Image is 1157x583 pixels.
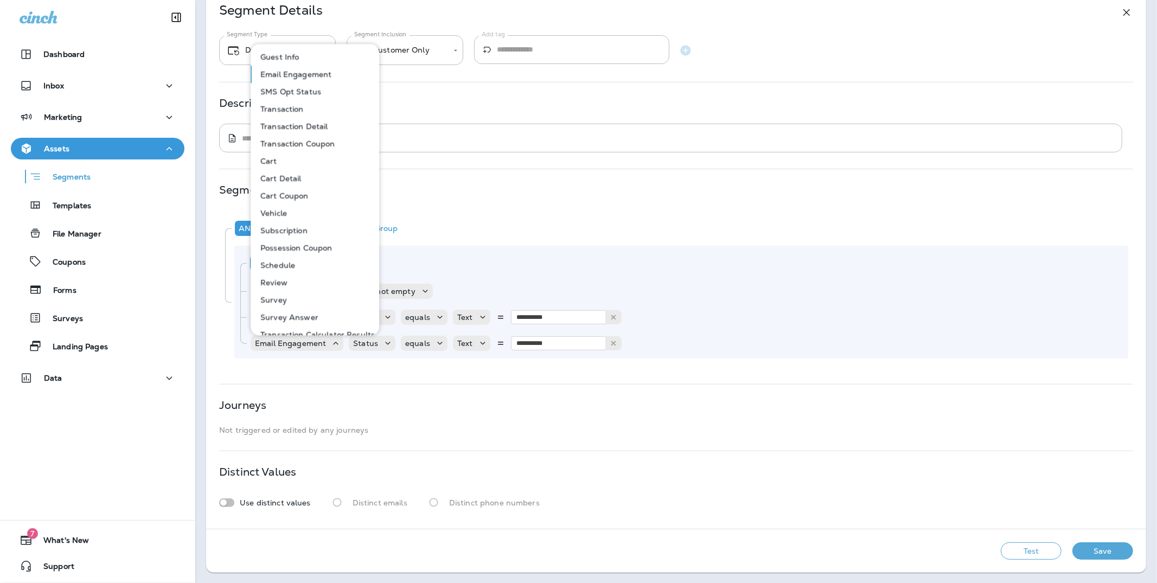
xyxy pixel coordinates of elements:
p: Inbox [43,81,64,90]
button: Templates [11,194,184,216]
p: Cart [256,157,277,165]
p: Landing Pages [42,342,108,353]
p: Marketing [44,113,82,121]
p: Transaction [256,105,304,113]
button: Cart Coupon [252,187,379,204]
label: Add tag [482,30,505,39]
button: Transaction Coupon [252,135,379,152]
button: Marketing [11,106,184,128]
button: Email Engagement [252,66,379,83]
button: Schedule [252,257,379,274]
p: equals [405,313,430,322]
button: File Manager [11,222,184,245]
button: Landing Pages [11,335,184,357]
p: Distinct emails [353,498,407,507]
p: Templates [42,201,91,212]
p: Journeys [219,401,266,409]
p: Assets [44,144,69,153]
p: Data [44,374,62,382]
p: Transaction Detail [256,122,328,131]
p: Schedule [256,261,295,270]
p: equals [405,339,430,348]
button: Coupons [11,250,184,273]
p: Cart Coupon [256,191,309,200]
p: Cart Detail [256,174,302,183]
p: Segment Builder [219,185,308,194]
button: 7What's New [11,529,184,551]
p: SMS Opt Status [256,87,321,96]
span: 7 [27,528,38,539]
p: Guest Info [256,53,299,61]
p: Transaction Coupon [256,139,335,148]
button: Vehicle [252,204,379,222]
button: Support [11,555,184,577]
button: Possession Coupon [252,239,379,257]
p: Not triggered or edited by any journeys [219,426,1133,434]
button: Survey [252,291,379,309]
p: File Manager [42,229,101,240]
button: Test [1001,542,1062,560]
p: Surveys [42,314,83,324]
p: Text [457,339,473,348]
p: Distinct Values [219,467,296,476]
button: Transaction [252,100,379,118]
button: Surveys [11,306,184,329]
p: Description [219,99,279,107]
button: Assets [11,138,184,159]
button: Dashboard [11,43,184,65]
button: Forms [11,278,184,301]
button: Survey Answer [252,309,379,326]
button: Save [1072,542,1133,560]
button: SMS Opt Status [252,83,379,100]
p: Email Engagement [255,339,326,348]
p: Review [256,278,287,287]
p: Segments [42,172,91,183]
div: Customer Only [354,43,446,57]
button: Group [357,220,402,237]
span: What's New [33,536,89,549]
button: Guest Info [252,48,379,66]
p: Vehicle [256,209,287,217]
div: Dynamic [227,44,318,57]
p: Transaction Calculator Results [256,330,375,339]
p: Coupons [42,258,86,268]
p: Distinct phone numbers [449,498,540,507]
p: Subscription [256,226,308,235]
div: And [250,255,276,271]
p: Segment Details [219,6,323,19]
button: Cart [252,152,379,170]
button: Transaction Calculator Results [252,326,379,343]
p: Survey [256,296,287,304]
button: Segments [11,165,184,188]
button: Inbox [11,75,184,97]
p: Forms [42,286,76,296]
button: Transaction Detail [252,118,379,135]
div: And [235,221,261,236]
button: Data [11,367,184,389]
button: Collapse Sidebar [161,7,191,28]
button: Cart Detail [252,170,379,187]
p: Dashboard [43,50,85,59]
button: Review [252,274,379,291]
p: Text [457,313,473,322]
p: is not empty [368,287,416,296]
label: Segment Type [227,30,267,39]
p: Survey Answer [256,313,318,322]
p: Use distinct values [240,498,311,507]
span: Support [33,562,74,575]
button: Subscription [252,222,379,239]
p: Email Engagement [256,70,331,79]
p: Status [353,339,378,348]
label: Segment Inclusion [354,30,406,39]
p: Possession Coupon [256,244,332,252]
